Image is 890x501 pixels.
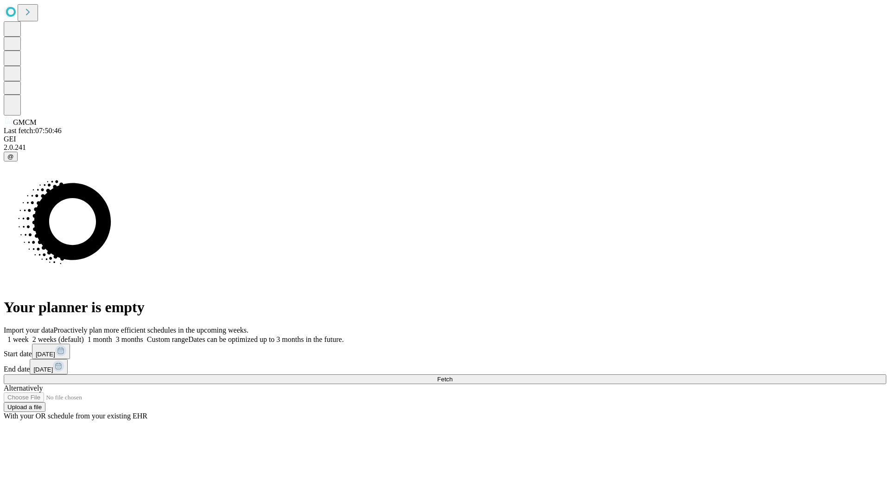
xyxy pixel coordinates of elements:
[4,344,886,359] div: Start date
[30,359,68,374] button: [DATE]
[4,152,18,161] button: @
[4,374,886,384] button: Fetch
[54,326,248,334] span: Proactively plan more efficient schedules in the upcoming weeks.
[437,376,452,383] span: Fetch
[32,335,84,343] span: 2 weeks (default)
[4,299,886,316] h1: Your planner is empty
[4,326,54,334] span: Import your data
[4,384,43,392] span: Alternatively
[4,127,62,135] span: Last fetch: 07:50:46
[33,366,53,373] span: [DATE]
[7,335,29,343] span: 1 week
[188,335,343,343] span: Dates can be optimized up to 3 months in the future.
[7,153,14,160] span: @
[4,135,886,143] div: GEI
[4,412,147,420] span: With your OR schedule from your existing EHR
[4,402,45,412] button: Upload a file
[116,335,143,343] span: 3 months
[32,344,70,359] button: [DATE]
[13,118,37,126] span: GMCM
[4,359,886,374] div: End date
[147,335,188,343] span: Custom range
[4,143,886,152] div: 2.0.241
[36,351,55,358] span: [DATE]
[88,335,112,343] span: 1 month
